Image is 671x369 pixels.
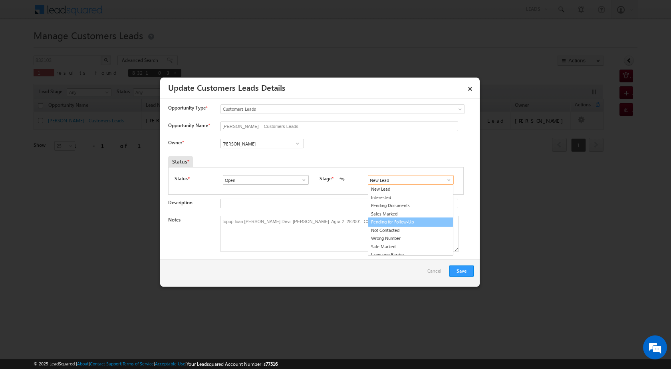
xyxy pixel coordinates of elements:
[168,156,193,167] div: Status
[90,361,121,366] a: Contact Support
[109,246,145,257] em: Start Chat
[221,106,432,113] span: Customers Leads
[10,74,146,239] textarea: Type your message and hit 'Enter'
[168,140,184,146] label: Owner
[427,265,445,281] a: Cancel
[42,42,134,52] div: Chat with us now
[292,140,302,148] a: Show All Items
[368,210,453,218] a: Sales Marked
[463,80,477,94] a: ×
[368,217,453,227] a: Pending for Follow-Up
[368,201,453,210] a: Pending Documents
[168,104,206,112] span: Opportunity Type
[368,234,453,243] a: Wrong Number
[175,175,188,182] label: Status
[123,361,154,366] a: Terms of Service
[168,82,286,93] a: Update Customers Leads Details
[368,175,454,185] input: Type to Search
[34,360,278,368] span: © 2025 LeadSquared | | | | |
[168,122,210,128] label: Opportunity Name
[368,226,453,235] a: Not Contacted
[220,104,465,114] a: Customers Leads
[77,361,89,366] a: About
[168,217,181,223] label: Notes
[320,175,332,182] label: Stage
[442,176,452,184] a: Show All Items
[368,185,453,193] a: New Lead
[223,175,309,185] input: Type to Search
[449,265,474,277] button: Save
[368,193,453,202] a: Interested
[14,42,34,52] img: d_60004797649_company_0_60004797649
[187,361,278,367] span: Your Leadsquared Account Number is
[297,176,307,184] a: Show All Items
[368,243,453,251] a: Sale Marked
[368,251,453,259] a: Language Barrier
[131,4,150,23] div: Minimize live chat window
[266,361,278,367] span: 77516
[220,139,304,148] input: Type to Search
[155,361,185,366] a: Acceptable Use
[168,199,193,205] label: Description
